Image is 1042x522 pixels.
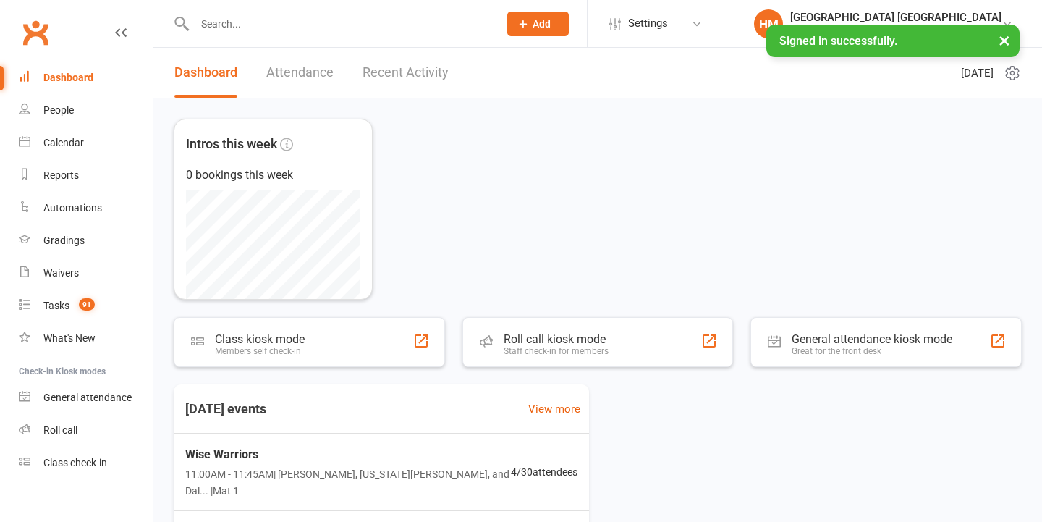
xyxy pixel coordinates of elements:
a: Reports [19,159,153,192]
div: General attendance kiosk mode [792,332,952,346]
div: Automations [43,202,102,214]
div: [GEOGRAPHIC_DATA] [GEOGRAPHIC_DATA] [790,11,1001,24]
div: What's New [43,332,96,344]
div: Great for the front desk [792,346,952,356]
span: 91 [79,298,95,311]
a: Gradings [19,224,153,257]
div: Roll call kiosk mode [504,332,609,346]
button: Add [507,12,569,36]
a: Attendance [266,48,334,98]
a: Dashboard [174,48,237,98]
span: Wise Warriors [185,445,511,464]
div: Roll call [43,424,77,436]
div: Gradings [43,235,85,246]
div: Dashboard [43,72,93,83]
a: Waivers [19,257,153,290]
input: Search... [190,14,488,34]
div: HM [754,9,783,38]
h3: [DATE] events [174,396,278,422]
div: Class kiosk mode [215,332,305,346]
span: 11:00AM - 11:45AM | [PERSON_NAME], [US_STATE][PERSON_NAME], and Dal... | Mat 1 [185,466,511,499]
div: General attendance [43,392,132,403]
a: Calendar [19,127,153,159]
div: Reports [43,169,79,181]
a: View more [528,400,580,418]
div: People [43,104,74,116]
div: Calendar [43,137,84,148]
a: General attendance kiosk mode [19,382,153,414]
a: Roll call [19,414,153,447]
a: Tasks 91 [19,290,153,322]
span: Intros this week [186,134,277,155]
a: Clubworx [17,14,54,51]
a: What's New [19,322,153,355]
div: [GEOGRAPHIC_DATA] [GEOGRAPHIC_DATA] [790,24,1001,37]
a: People [19,94,153,127]
span: 4 / 30 attendees [511,464,577,480]
a: Class kiosk mode [19,447,153,479]
span: Add [533,18,551,30]
div: Waivers [43,267,79,279]
div: Class check-in [43,457,107,468]
div: 0 bookings this week [186,166,360,185]
div: Tasks [43,300,69,311]
span: Settings [628,7,668,40]
div: Members self check-in [215,346,305,356]
a: Dashboard [19,62,153,94]
span: Signed in successfully. [779,34,897,48]
a: Automations [19,192,153,224]
a: Recent Activity [363,48,449,98]
div: Staff check-in for members [504,346,609,356]
button: × [991,25,1017,56]
span: [DATE] [961,64,994,82]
